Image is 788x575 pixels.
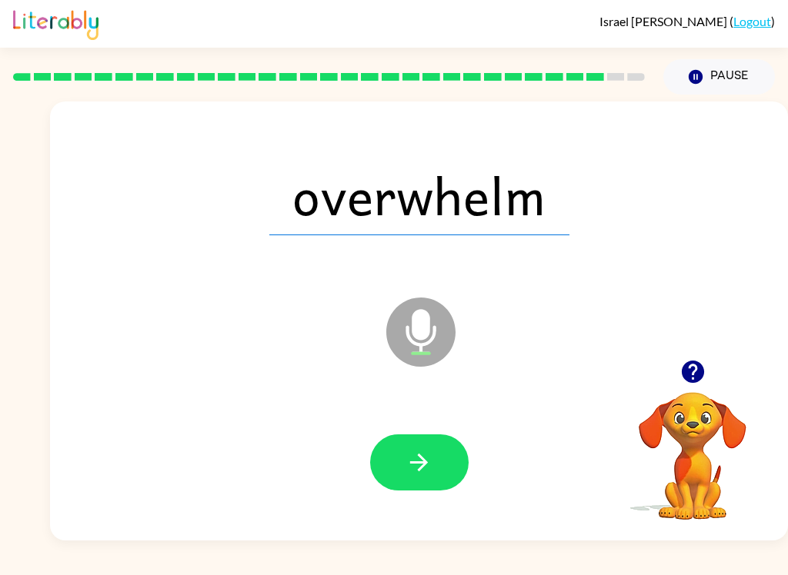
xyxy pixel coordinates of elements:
[269,155,569,235] span: overwhelm
[616,368,770,522] video: Your browser must support playing .mp4 files to use Literably. Please try using another browser.
[599,14,775,28] div: ( )
[13,6,98,40] img: Literably
[599,14,730,28] span: Israel [PERSON_NAME]
[733,14,771,28] a: Logout
[663,59,775,95] button: Pause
